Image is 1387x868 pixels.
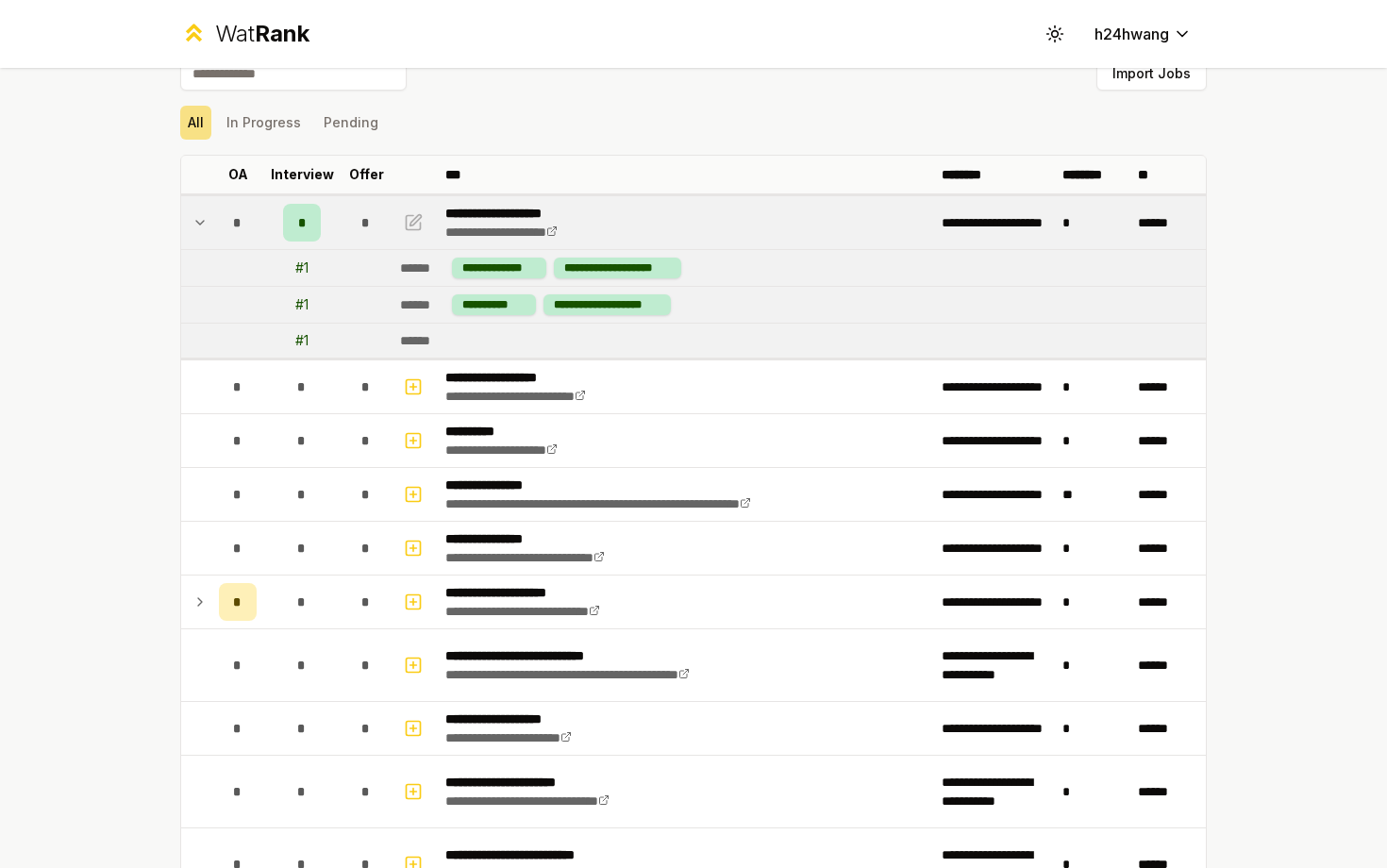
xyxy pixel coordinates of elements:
[349,165,384,184] p: Offer
[1096,57,1207,91] button: Import Jobs
[219,106,309,140] button: In Progress
[316,106,386,140] button: Pending
[180,19,309,49] a: WatRank
[215,19,309,49] div: Wat
[180,106,211,140] button: All
[295,259,309,277] div: # 1
[255,20,309,47] span: Rank
[295,295,309,314] div: # 1
[271,165,334,184] p: Interview
[1095,23,1169,45] span: h24hwang
[228,165,248,184] p: OA
[1079,17,1207,51] button: h24hwang
[295,331,309,350] div: # 1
